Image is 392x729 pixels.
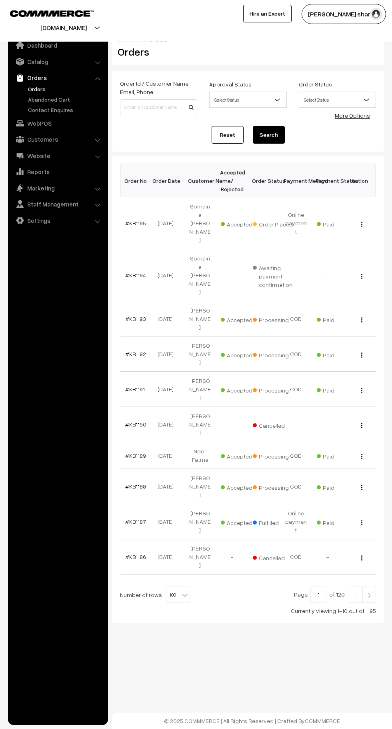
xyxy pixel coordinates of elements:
[317,450,357,461] span: Paid
[280,442,312,469] td: COD
[335,112,370,119] a: More Options
[125,553,146,560] a: #KB1186
[305,717,340,724] a: COMMMERCE
[243,5,292,22] a: Hire an Expert
[361,274,362,279] img: Menu
[299,92,376,108] span: Select Status
[184,504,216,539] td: [PERSON_NAME]
[26,85,105,93] a: Orders
[253,481,293,492] span: Processing
[210,93,286,107] span: Select Status
[184,469,216,504] td: [PERSON_NAME]
[10,132,105,146] a: Customers
[248,164,280,197] th: Order Status
[253,419,293,430] span: Cancelled
[166,587,190,603] span: 100
[152,164,184,197] th: Order Date
[125,452,146,459] a: #KB1189
[152,469,184,504] td: [DATE]
[361,388,362,393] img: Menu
[221,218,261,228] span: Accepted
[253,384,293,395] span: Processing
[12,18,115,38] button: [DOMAIN_NAME]
[312,164,344,197] th: Payment Status
[209,92,286,108] span: Select Status
[112,713,392,729] footer: © 2025 COMMMERCE | All Rights Reserved | Crafted By
[120,99,197,115] input: Order Id / Customer Name / Customer Email / Customer Phone
[10,8,80,18] a: COMMMERCE
[152,372,184,407] td: [DATE]
[10,70,105,85] a: Orders
[253,517,293,527] span: Fulfilled
[125,518,146,525] a: #KB1187
[10,181,105,195] a: Marketing
[152,197,184,249] td: [DATE]
[280,469,312,504] td: COD
[253,552,293,562] span: Cancelled
[280,372,312,407] td: COD
[221,384,261,395] span: Accepted
[302,4,386,24] button: [PERSON_NAME] sharm…
[221,349,261,359] span: Accepted
[184,249,216,301] td: Somaina [PERSON_NAME]
[344,164,376,197] th: Action
[10,116,105,130] a: WebPOS
[312,539,344,575] td: -
[152,539,184,575] td: [DATE]
[361,222,362,227] img: Menu
[361,317,362,322] img: Menu
[152,249,184,301] td: [DATE]
[253,126,285,144] button: Search
[152,504,184,539] td: [DATE]
[299,80,332,88] label: Order Status
[361,485,362,490] img: Menu
[361,520,362,525] img: Menu
[212,126,244,144] a: Reset
[10,197,105,211] a: Staff Management
[317,349,357,359] span: Paid
[280,336,312,372] td: COD
[253,218,293,228] span: Order Placed
[216,249,248,301] td: -
[329,591,345,598] span: of 120
[216,164,248,197] th: Accepted / Rejected
[370,8,382,20] img: user
[184,372,216,407] td: [PERSON_NAME]
[361,352,362,358] img: Menu
[152,301,184,336] td: [DATE]
[253,314,293,324] span: Processing
[280,539,312,575] td: COD
[361,423,362,428] img: Menu
[152,336,184,372] td: [DATE]
[120,591,162,599] span: Number of rows
[125,350,146,357] a: #KB1192
[317,384,357,395] span: Paid
[10,164,105,179] a: Reports
[184,336,216,372] td: [PERSON_NAME]
[317,517,357,527] span: Paid
[209,80,252,88] label: Approval Status
[184,164,216,197] th: Customer Name
[125,386,145,393] a: #KB1191
[120,164,152,197] th: Order No
[312,249,344,301] td: -
[10,148,105,163] a: Website
[361,555,362,561] img: Menu
[221,450,261,461] span: Accepted
[10,213,105,228] a: Settings
[317,481,357,492] span: Paid
[366,593,373,598] img: Right
[166,587,190,603] span: 100
[184,197,216,249] td: Somaina [PERSON_NAME]
[10,38,105,52] a: Dashboard
[253,450,293,461] span: Processing
[125,483,146,490] a: #KB1188
[125,220,146,226] a: #KB1195
[125,315,146,322] a: #KB1193
[216,407,248,442] td: -
[294,591,308,598] span: Page
[152,442,184,469] td: [DATE]
[312,407,344,442] td: -
[221,314,261,324] span: Accepted
[26,106,105,114] a: Contact Enquires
